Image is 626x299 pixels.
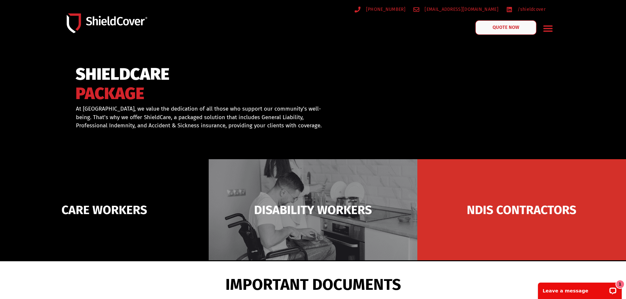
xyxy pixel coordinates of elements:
[413,5,498,13] a: [EMAIL_ADDRESS][DOMAIN_NAME]
[493,25,519,30] span: QUOTE NOW
[506,5,545,13] a: /shieldcover
[423,5,498,13] span: [EMAIL_ADDRESS][DOMAIN_NAME]
[67,13,147,33] img: Shield-Cover-Underwriting-Australia-logo-full
[355,5,406,13] a: [PHONE_NUMBER]
[76,68,170,81] span: SHIELDCARE
[540,21,556,36] div: Menu Toggle
[516,5,545,13] span: /shieldcover
[364,5,406,13] span: [PHONE_NUMBER]
[225,278,401,291] span: IMPORTANT DOCUMENTS
[534,278,626,299] iframe: LiveChat chat widget
[475,20,537,35] a: QUOTE NOW
[76,105,324,130] p: At [GEOGRAPHIC_DATA], we value the dedication of all those who support our community’s well-being...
